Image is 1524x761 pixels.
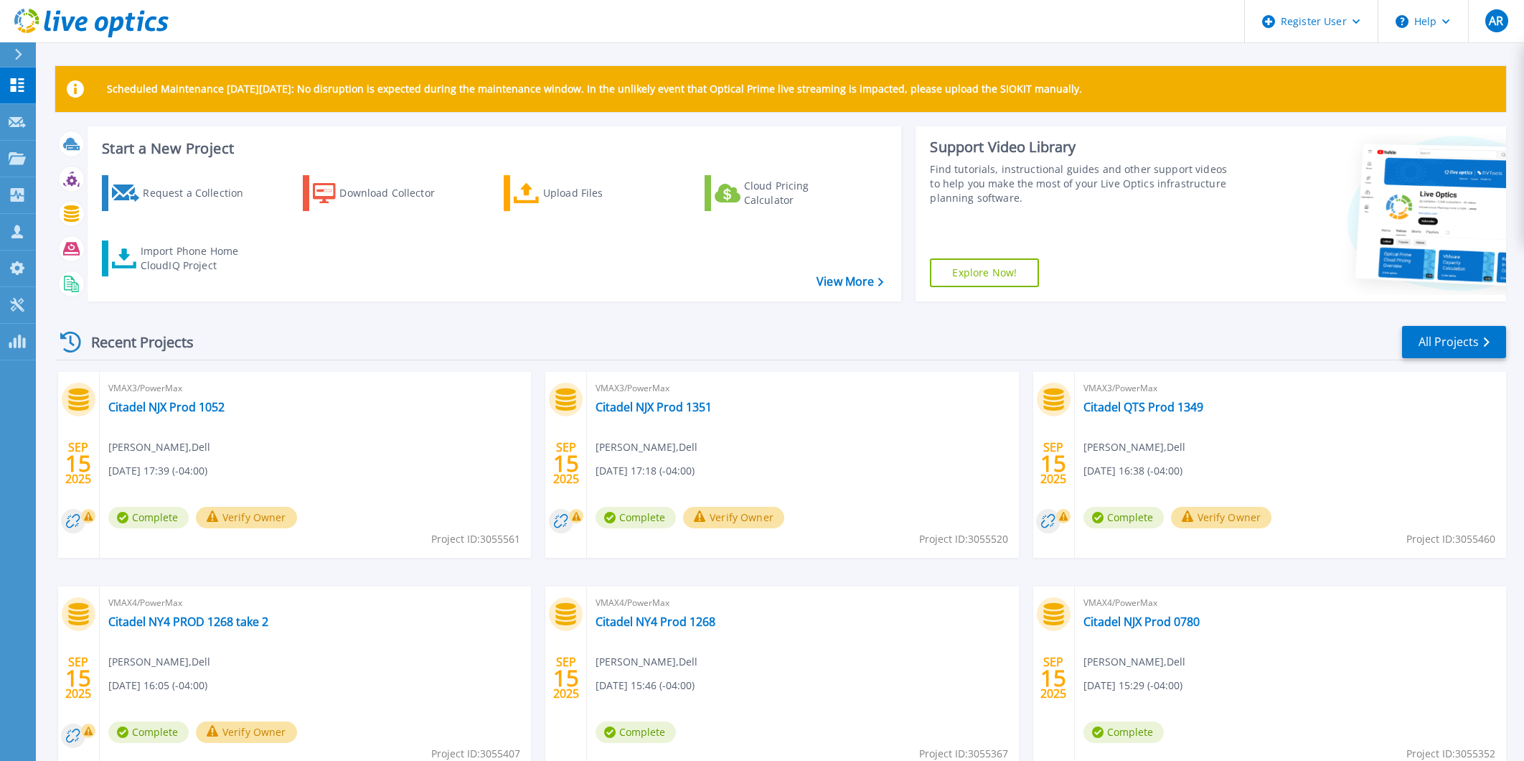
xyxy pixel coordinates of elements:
span: [PERSON_NAME] , Dell [1083,439,1185,455]
a: Citadel NY4 Prod 1268 [596,615,715,629]
a: Cloud Pricing Calculator [705,175,865,211]
a: Request a Collection [102,175,262,211]
span: [DATE] 17:39 (-04:00) [108,463,207,479]
span: VMAX4/PowerMax [108,595,522,611]
a: Citadel QTS Prod 1349 [1083,400,1203,414]
span: Project ID: 3055460 [1406,531,1495,547]
a: Citadel NJX Prod 1351 [596,400,712,414]
span: 15 [553,672,579,684]
div: SEP 2025 [65,652,92,704]
div: SEP 2025 [1040,437,1067,490]
span: 15 [553,457,579,470]
a: Explore Now! [930,258,1039,287]
a: Citadel NJX Prod 1052 [108,400,225,414]
span: [PERSON_NAME] , Dell [596,439,697,455]
a: Citadel NY4 PROD 1268 take 2 [108,615,268,629]
span: [DATE] 16:05 (-04:00) [108,678,207,694]
span: [DATE] 16:38 (-04:00) [1083,463,1182,479]
div: Cloud Pricing Calculator [744,179,859,207]
button: Verify Owner [683,507,784,528]
div: Support Video Library [930,138,1233,157]
span: [PERSON_NAME] , Dell [108,439,210,455]
span: 15 [65,672,91,684]
div: SEP 2025 [552,437,580,490]
a: Download Collector [303,175,463,211]
span: VMAX3/PowerMax [596,380,1010,396]
span: Project ID: 3055520 [919,531,1008,547]
span: VMAX4/PowerMax [1083,595,1497,611]
div: Find tutorials, instructional guides and other support videos to help you make the most of your L... [930,162,1233,205]
a: Upload Files [504,175,664,211]
span: 15 [65,457,91,470]
span: [DATE] 15:46 (-04:00) [596,678,695,694]
span: VMAX4/PowerMax [596,595,1010,611]
span: [PERSON_NAME] , Dell [1083,654,1185,670]
div: Download Collector [339,179,454,207]
a: Citadel NJX Prod 0780 [1083,615,1200,629]
span: Complete [596,507,676,528]
span: [PERSON_NAME] , Dell [596,654,697,670]
h3: Start a New Project [102,141,883,157]
div: SEP 2025 [65,437,92,490]
div: SEP 2025 [552,652,580,704]
p: Scheduled Maintenance [DATE][DATE]: No disruption is expected during the maintenance window. In t... [107,83,1082,95]
span: Complete [596,722,676,743]
span: [DATE] 15:29 (-04:00) [1083,678,1182,694]
div: Import Phone Home CloudIQ Project [141,244,253,273]
span: Complete [1083,507,1164,528]
span: Project ID: 3055561 [431,531,520,547]
span: [PERSON_NAME] , Dell [108,654,210,670]
span: VMAX3/PowerMax [1083,380,1497,396]
a: View More [817,275,883,289]
div: Upload Files [543,179,658,207]
span: Complete [108,722,189,743]
span: 15 [1040,672,1066,684]
span: 15 [1040,457,1066,470]
span: Complete [1083,722,1164,743]
span: VMAX3/PowerMax [108,380,522,396]
div: Recent Projects [55,325,213,360]
button: Verify Owner [1171,507,1272,528]
span: AR [1489,15,1503,27]
a: All Projects [1402,326,1506,358]
div: SEP 2025 [1040,652,1067,704]
div: Request a Collection [143,179,258,207]
span: Complete [108,507,189,528]
button: Verify Owner [196,722,297,743]
button: Verify Owner [196,507,297,528]
span: [DATE] 17:18 (-04:00) [596,463,695,479]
